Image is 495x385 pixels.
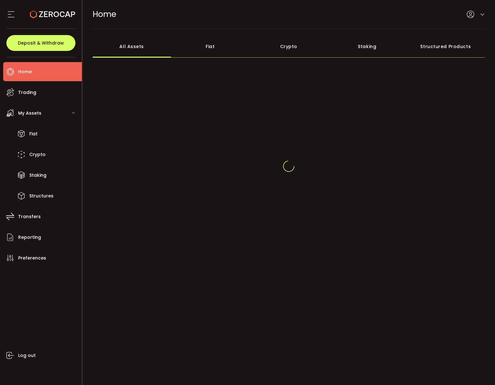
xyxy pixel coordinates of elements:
div: All Assets [93,35,171,58]
span: Fiat [29,129,38,139]
div: Fiat [171,35,250,58]
span: Trading [18,88,36,97]
div: Structured Products [407,35,485,58]
span: My Assets [18,109,41,118]
span: Home [18,67,32,76]
span: Preferences [18,253,46,263]
div: Crypto [250,35,328,58]
span: Home [93,9,116,20]
span: Transfers [18,212,41,221]
div: Staking [328,35,407,58]
button: Deposit & Withdraw [6,35,75,51]
span: Reporting [18,233,41,242]
span: Deposit & Withdraw [18,41,64,45]
span: Structures [29,191,53,201]
span: Log out [18,351,36,360]
span: Crypto [29,150,46,159]
span: Staking [29,171,46,180]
